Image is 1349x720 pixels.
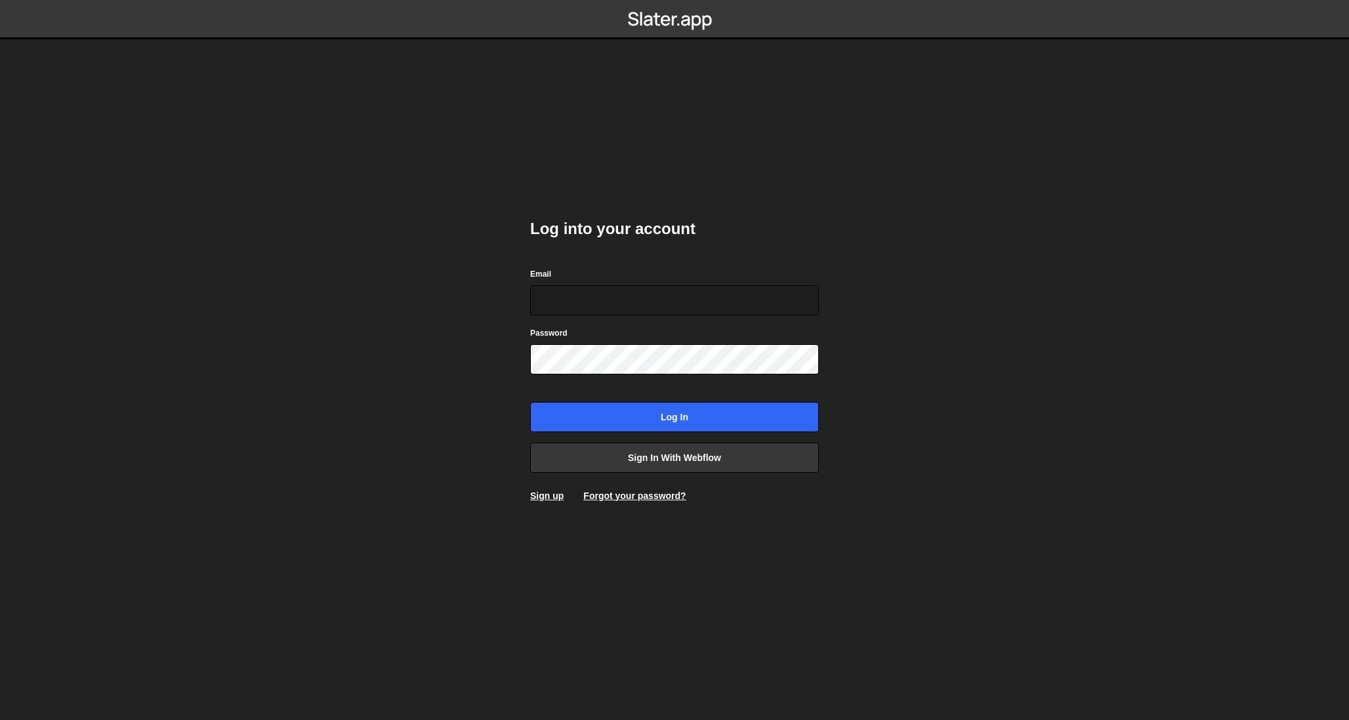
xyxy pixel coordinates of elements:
[530,327,568,340] label: Password
[530,443,819,473] a: Sign in with Webflow
[530,218,819,239] h2: Log into your account
[530,490,564,501] a: Sign up
[530,268,551,281] label: Email
[583,490,686,501] a: Forgot your password?
[530,402,819,432] input: Log in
